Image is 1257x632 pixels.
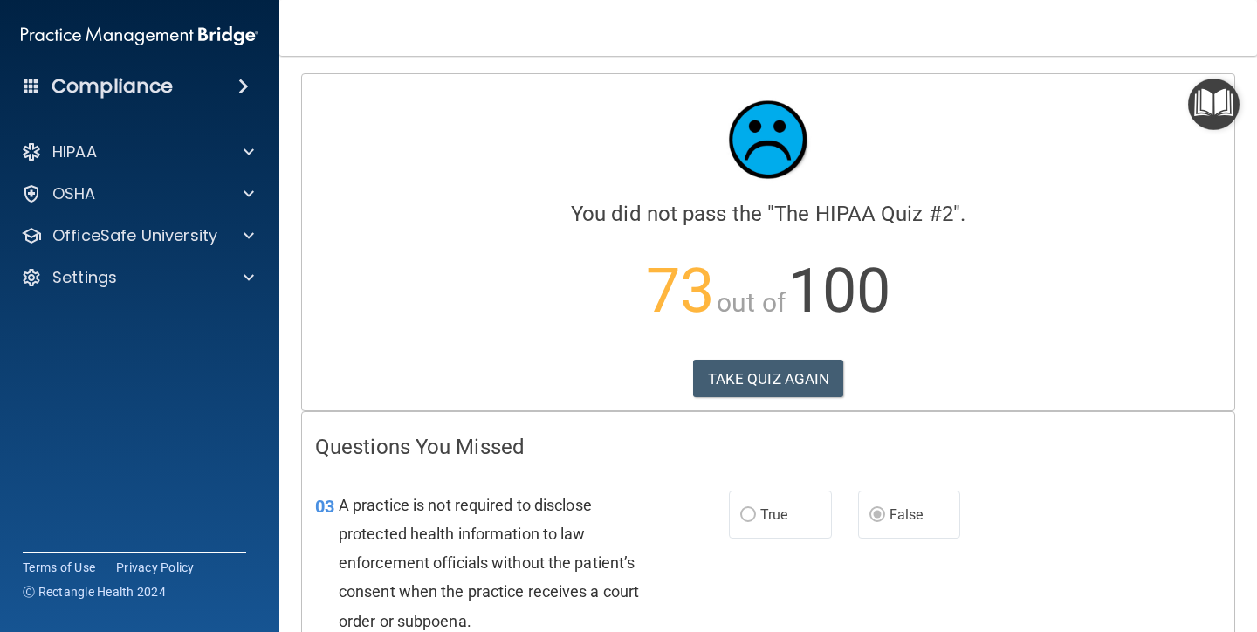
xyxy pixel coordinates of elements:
a: HIPAA [21,141,254,162]
button: Open Resource Center [1188,79,1240,130]
a: Settings [21,267,254,288]
h4: Compliance [52,74,173,99]
input: False [869,509,885,522]
h4: You did not pass the " ". [315,203,1221,225]
a: OfficeSafe University [21,225,254,246]
span: 100 [788,255,890,326]
p: OSHA [52,183,96,204]
h4: Questions You Missed [315,436,1221,458]
a: OSHA [21,183,254,204]
span: 03 [315,496,334,517]
p: OfficeSafe University [52,225,217,246]
span: out of [717,287,786,318]
img: PMB logo [21,18,258,53]
img: sad_face.ecc698e2.jpg [716,87,821,192]
a: Terms of Use [23,559,95,576]
iframe: Drift Widget Chat Controller [1170,512,1236,578]
span: Ⓒ Rectangle Health 2024 [23,583,166,601]
span: A practice is not required to disclose protected health information to law enforcement officials ... [339,496,639,630]
span: True [760,506,787,523]
input: True [740,509,756,522]
a: Privacy Policy [116,559,195,576]
p: HIPAA [52,141,97,162]
span: The HIPAA Quiz #2 [774,202,953,226]
span: False [890,506,924,523]
p: Settings [52,267,117,288]
span: 73 [646,255,714,326]
button: TAKE QUIZ AGAIN [693,360,844,398]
